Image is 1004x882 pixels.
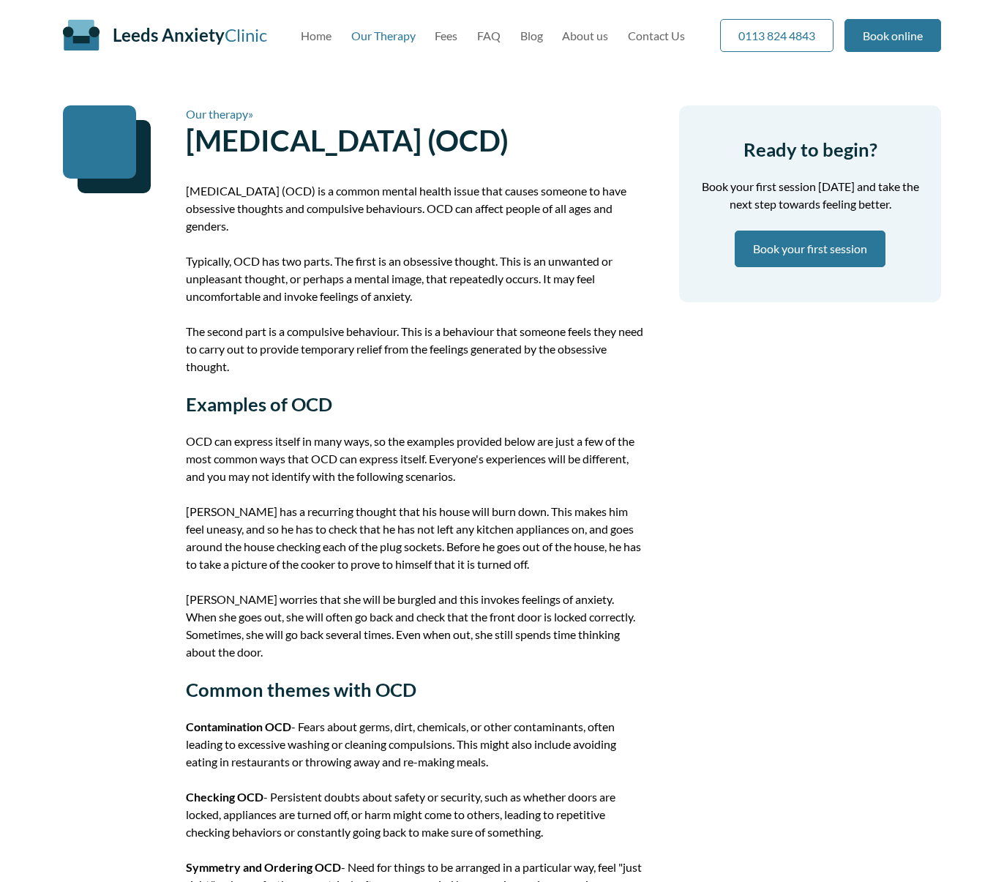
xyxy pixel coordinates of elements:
[186,503,644,573] p: [PERSON_NAME] has a recurring thought that his house will burn down. This makes him feel uneasy, ...
[186,591,644,661] p: [PERSON_NAME] worries that she will be burgled and this invokes feelings of anxiety. When she goe...
[113,24,225,45] span: Leeds Anxiety
[186,433,644,485] p: OCD can express itself in many ways, so the examples provided below are just a few of the most co...
[435,29,457,42] a: Fees
[186,182,644,235] p: [MEDICAL_DATA] (OCD) is a common mental health issue that causes someone to have obsessive though...
[520,29,543,42] a: Blog
[844,19,941,52] a: Book online
[186,253,644,305] p: Typically, OCD has two parts. The first is an obsessive thought. This is an unwanted or unpleasan...
[186,679,644,700] h2: Common themes with OCD
[186,718,644,771] p: - Fears about germs, dirt, chemicals, or other contaminants, often leading to excessive washing o...
[186,393,644,415] h2: Examples of OCD
[697,178,924,213] p: Book your first session [DATE] and take the next step towards feeling better.
[186,788,644,841] p: - Persistent doubts about safety or security, such as whether doors are locked, appliances are tu...
[186,860,341,874] strong: Symmetry and Ordering OCD
[186,123,644,158] h1: [MEDICAL_DATA] (OCD)
[628,29,685,42] a: Contact Us
[301,29,331,42] a: Home
[735,231,885,267] a: Book your first session
[720,19,833,52] a: 0113 824 4843
[113,24,267,45] a: Leeds AnxietyClinic
[186,720,291,733] strong: Contamination OCD
[186,105,644,123] p: »
[697,138,924,160] h2: Ready to begin?
[562,29,608,42] a: About us
[186,323,644,375] p: The second part is a compulsive behaviour. This is a behaviour that someone feels they need to ca...
[477,29,501,42] a: FAQ
[351,29,416,42] a: Our Therapy
[186,107,248,121] a: Our therapy
[186,790,263,804] strong: Checking OCD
